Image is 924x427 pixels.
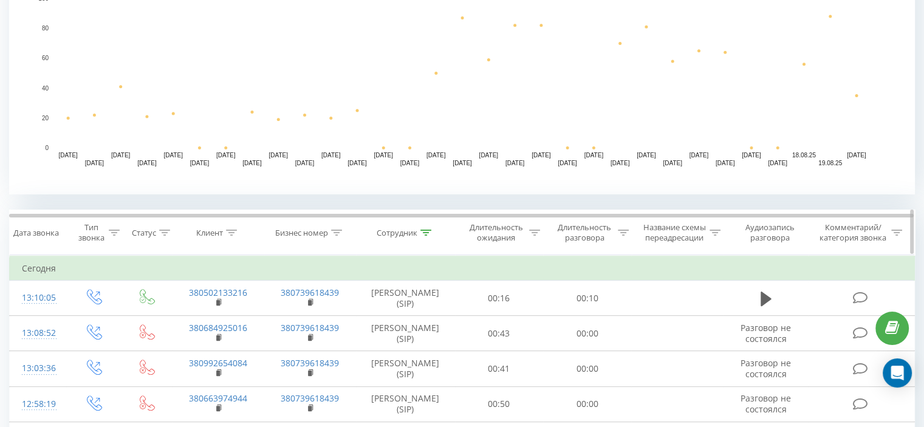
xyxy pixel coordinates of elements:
text: [DATE] [85,160,104,166]
text: 80 [42,25,49,32]
text: [DATE] [111,152,131,159]
div: 12:58:19 [22,392,54,416]
td: 00:00 [543,316,631,351]
text: 18.08.25 [792,152,816,159]
div: Open Intercom Messenger [883,358,912,388]
div: Длительность разговора [554,222,615,243]
text: [DATE] [216,152,236,159]
td: 00:43 [455,316,543,351]
text: [DATE] [269,152,288,159]
text: [DATE] [611,160,630,166]
div: Комментарий/категория звонка [817,222,888,243]
text: [DATE] [400,160,420,166]
a: 380684925016 [189,322,247,333]
td: 00:50 [455,386,543,422]
div: Бизнес номер [275,228,328,238]
text: [DATE] [690,152,709,159]
text: [DATE] [190,160,210,166]
text: [DATE] [163,152,183,159]
div: Аудиозапись разговора [734,222,806,243]
a: 380739618439 [281,357,339,369]
text: [DATE] [505,160,525,166]
a: 380663974944 [189,392,247,404]
text: [DATE] [374,152,393,159]
a: 380739618439 [281,287,339,298]
div: Статус [132,228,156,238]
text: [DATE] [295,160,315,166]
text: [DATE] [768,160,787,166]
span: Разговор не состоялся [741,322,791,344]
div: 13:08:52 [22,321,54,345]
td: 00:00 [543,386,631,422]
span: Разговор не состоялся [741,392,791,415]
text: [DATE] [716,160,735,166]
div: Клиент [196,228,223,238]
text: [DATE] [558,160,577,166]
div: Сотрудник [377,228,417,238]
div: 13:03:36 [22,357,54,380]
td: [PERSON_NAME] (SIP) [356,281,455,316]
td: [PERSON_NAME] (SIP) [356,351,455,386]
text: [DATE] [532,152,551,159]
text: 19.08.25 [818,160,842,166]
text: [DATE] [242,160,262,166]
td: 00:00 [543,351,631,386]
td: 00:16 [455,281,543,316]
a: 380739618439 [281,392,339,404]
span: Разговор не состоялся [741,357,791,380]
text: 40 [42,85,49,92]
td: 00:10 [543,281,631,316]
text: [DATE] [742,152,761,159]
a: 380502133216 [189,287,247,298]
text: [DATE] [321,152,341,159]
a: 380739618439 [281,322,339,333]
td: Сегодня [10,256,915,281]
text: 0 [45,145,49,151]
td: [PERSON_NAME] (SIP) [356,386,455,422]
div: Тип звонка [77,222,105,243]
div: Дата звонка [13,228,59,238]
a: 380992654084 [189,357,247,369]
text: [DATE] [137,160,157,166]
td: [PERSON_NAME] (SIP) [356,316,455,351]
text: [DATE] [663,160,682,166]
text: [DATE] [426,152,446,159]
div: Длительность ожидания [466,222,527,243]
text: [DATE] [637,152,656,159]
text: [DATE] [584,152,604,159]
td: 00:41 [455,351,543,386]
div: 13:10:05 [22,286,54,310]
text: 60 [42,55,49,62]
text: [DATE] [347,160,367,166]
text: [DATE] [479,152,499,159]
text: [DATE] [58,152,78,159]
text: [DATE] [453,160,472,166]
text: 20 [42,115,49,121]
text: [DATE] [847,152,866,159]
div: Название схемы переадресации [643,222,707,243]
